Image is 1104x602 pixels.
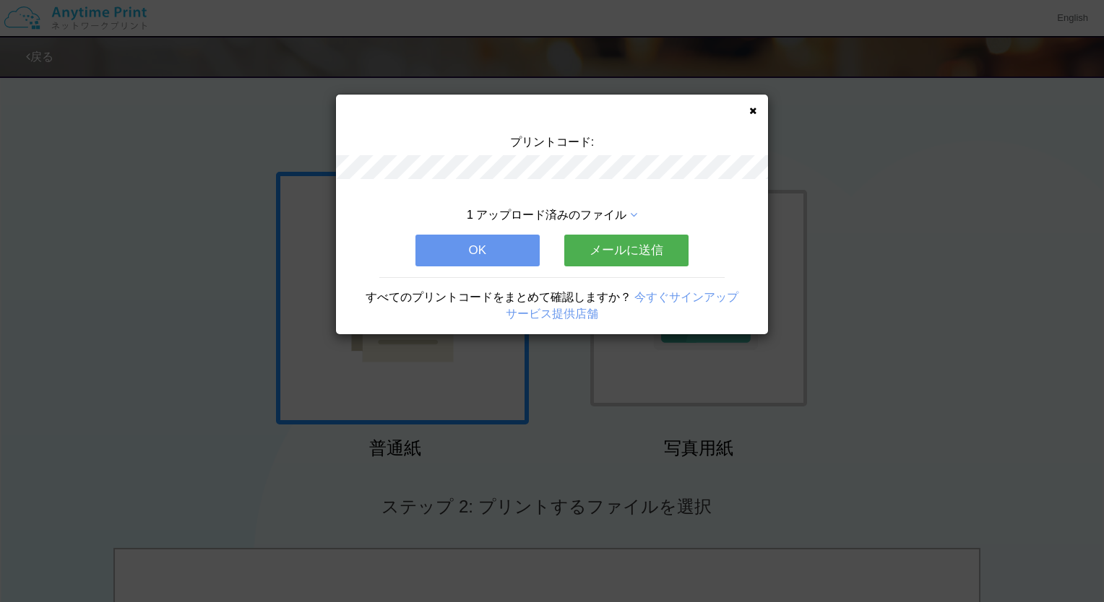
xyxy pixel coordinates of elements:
[510,136,594,148] span: プリントコード:
[467,209,626,221] span: 1 アップロード済みのファイル
[415,235,540,266] button: OK
[634,291,738,303] a: 今すぐサインアップ
[366,291,631,303] span: すべてのプリントコードをまとめて確認しますか？
[564,235,689,266] button: メールに送信
[506,307,598,320] a: サービス提供店舗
